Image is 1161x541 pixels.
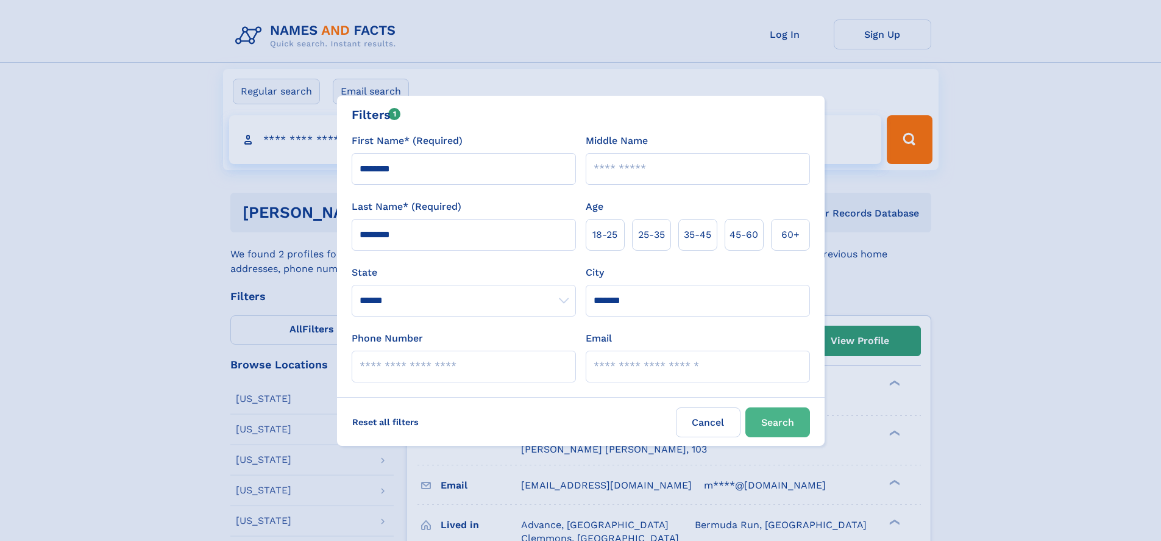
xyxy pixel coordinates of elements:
button: Search [745,407,810,437]
label: Last Name* (Required) [352,199,461,214]
span: 18‑25 [592,228,617,242]
label: Reset all filters [344,407,427,437]
label: Cancel [676,407,740,437]
label: Email [586,331,612,346]
span: 35‑45 [684,228,711,242]
div: Filters [352,106,401,124]
label: Phone Number [352,331,423,346]
label: State [352,265,576,280]
span: 45‑60 [730,228,758,242]
label: City [586,265,604,280]
span: 60+ [781,228,800,242]
label: Middle Name [586,134,648,148]
label: Age [586,199,603,214]
label: First Name* (Required) [352,134,463,148]
span: 25‑35 [638,228,665,242]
